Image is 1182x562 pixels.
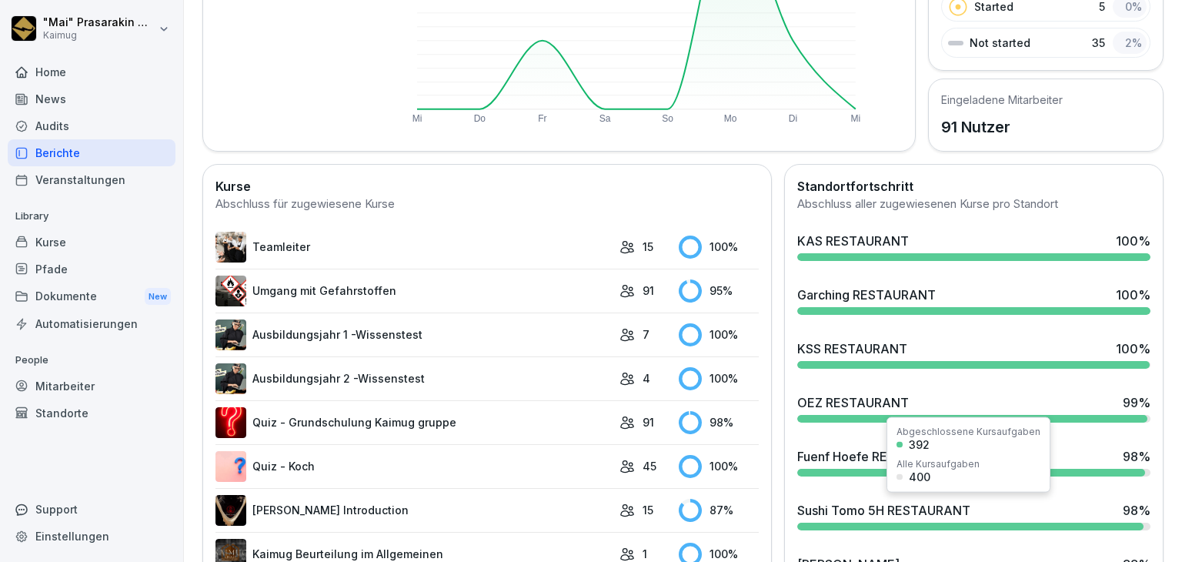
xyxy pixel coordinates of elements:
[1123,393,1150,412] div: 99 %
[215,177,759,196] h2: Kurse
[8,229,175,256] a: Kurse
[897,427,1040,437] div: Abgeschlossene Kursaufgaben
[679,323,759,346] div: 100 %
[215,276,246,306] img: ro33qf0i8ndaw7nkfv0stvse.png
[215,319,246,350] img: m7c771e1b5zzexp1p9raqxk8.png
[8,166,175,193] a: Veranstaltungen
[215,276,612,306] a: Umgang mit Gefahrstoffen
[8,310,175,337] a: Automatisierungen
[8,523,175,550] a: Einstellungen
[145,288,171,306] div: New
[8,283,175,311] div: Dokumente
[474,113,486,124] text: Do
[215,407,246,438] img: ima4gw5kbha2jc8jl1pti4b9.png
[43,30,155,41] p: Kaimug
[797,393,909,412] div: OEZ RESTAURANT
[789,113,797,124] text: Di
[43,16,155,29] p: "Mai" Prasarakin Natechnanok
[791,226,1157,267] a: KAS RESTAURANT100%
[8,496,175,523] div: Support
[791,441,1157,483] a: Fuenf Hoefe RESTAURANT98%
[215,451,246,482] img: t7brl8l3g3sjoed8o8dm9hn8.png
[643,546,647,562] p: 1
[797,286,936,304] div: Garching RESTAURANT
[538,113,546,124] text: Fr
[791,279,1157,321] a: Garching RESTAURANT100%
[8,283,175,311] a: DokumenteNew
[8,112,175,139] a: Audits
[851,113,861,124] text: Mi
[797,447,955,466] div: Fuenf Hoefe RESTAURANT
[1123,501,1150,520] div: 98 %
[679,236,759,259] div: 100 %
[643,239,653,255] p: 15
[1123,447,1150,466] div: 98 %
[215,232,246,263] img: pytyph5pk76tu4q1kwztnixg.png
[643,414,654,430] p: 91
[215,495,246,526] img: ejcw8pgrsnj3kwnpxq2wy9us.png
[791,495,1157,537] a: Sushi Tomo 5H RESTAURANT98%
[215,319,612,350] a: Ausbildungsjahr 1 -Wissenstest
[8,373,175,400] a: Mitarbeiter
[599,113,611,124] text: Sa
[797,232,909,250] div: KAS RESTAURANT
[215,495,612,526] a: [PERSON_NAME] Introduction
[679,499,759,522] div: 87 %
[797,177,1150,196] h2: Standortfortschritt
[1092,35,1105,51] p: 35
[8,400,175,427] a: Standorte
[791,333,1157,375] a: KSS RESTAURANT100%
[797,501,970,520] div: Sushi Tomo 5H RESTAURANT
[215,363,246,394] img: kdhala7dy4uwpjq3l09r8r31.png
[215,232,612,263] a: Teamleiter
[1116,286,1150,304] div: 100 %
[643,370,650,386] p: 4
[791,387,1157,429] a: OEZ RESTAURANT99%
[909,440,930,450] div: 392
[941,92,1063,108] h5: Eingeladene Mitarbeiter
[8,204,175,229] p: Library
[643,458,656,474] p: 45
[941,115,1063,139] p: 91 Nutzer
[679,279,759,303] div: 95 %
[1116,232,1150,250] div: 100 %
[724,113,737,124] text: Mo
[8,59,175,85] a: Home
[643,326,649,343] p: 7
[1113,32,1147,54] div: 2 %
[663,113,674,124] text: So
[679,455,759,478] div: 100 %
[679,367,759,390] div: 100 %
[909,472,930,483] div: 400
[215,451,612,482] a: Quiz - Koch
[643,502,653,518] p: 15
[8,139,175,166] a: Berichte
[8,85,175,112] a: News
[643,283,654,299] p: 91
[215,407,612,438] a: Quiz - Grundschulung Kaimug gruppe
[215,196,759,213] div: Abschluss für zugewiesene Kurse
[897,460,980,469] div: Alle Kursaufgaben
[797,196,1150,213] div: Abschluss aller zugewiesenen Kurse pro Standort
[8,348,175,373] p: People
[970,35,1030,51] p: Not started
[797,340,907,358] div: KSS RESTAURANT
[679,411,759,434] div: 98 %
[412,113,422,124] text: Mi
[1116,340,1150,358] div: 100 %
[8,256,175,283] a: Pfade
[215,363,612,394] a: Ausbildungsjahr 2 -Wissenstest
